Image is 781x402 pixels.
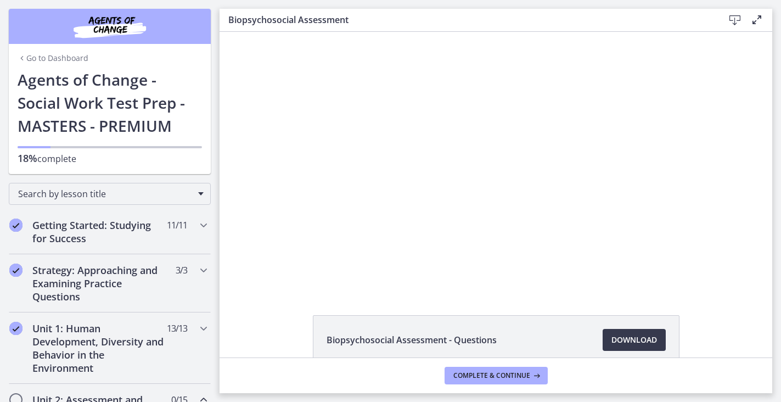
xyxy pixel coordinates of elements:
h1: Agents of Change - Social Work Test Prep - MASTERS - PREMIUM [18,68,202,137]
h2: Getting Started: Studying for Success [32,219,166,245]
h2: Unit 1: Human Development, Diversity and Behavior in the Environment [32,322,166,375]
div: Search by lesson title [9,183,211,205]
p: complete [18,152,202,165]
button: Complete & continue [445,367,548,384]
span: 18% [18,152,37,165]
a: Download [603,329,666,351]
span: 13 / 13 [167,322,187,335]
span: 3 / 3 [176,264,187,277]
i: Completed [9,219,23,232]
span: Search by lesson title [18,188,193,200]
i: Completed [9,264,23,277]
iframe: Video Lesson [220,32,772,290]
i: Completed [9,322,23,335]
span: Biopsychosocial Assessment - Questions [327,333,497,347]
h3: Biopsychosocial Assessment [228,13,706,26]
h2: Strategy: Approaching and Examining Practice Questions [32,264,166,303]
a: Go to Dashboard [18,53,88,64]
span: Complete & continue [453,371,530,380]
img: Agents of Change [44,13,176,40]
span: Download [611,333,657,347]
span: 11 / 11 [167,219,187,232]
